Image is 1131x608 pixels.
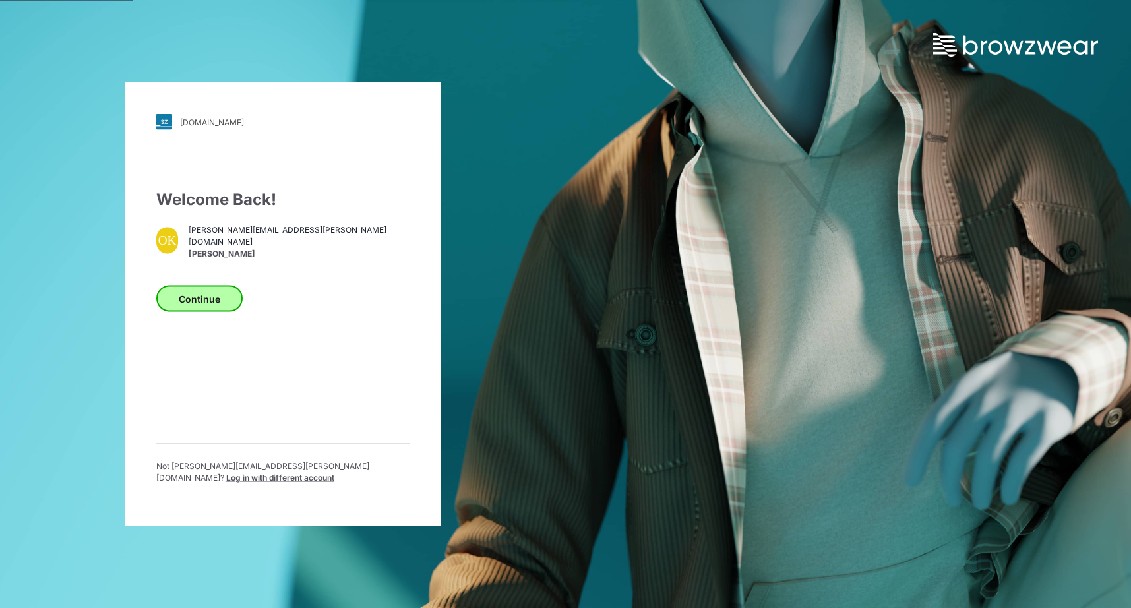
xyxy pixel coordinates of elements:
[156,114,172,130] img: svg+xml;base64,PHN2ZyB3aWR0aD0iMjgiIGhlaWdodD0iMjgiIHZpZXdCb3g9IjAgMCAyOCAyOCIgZmlsbD0ibm9uZSIgeG...
[156,114,410,130] a: [DOMAIN_NAME]
[156,460,410,484] p: Not [PERSON_NAME][EMAIL_ADDRESS][PERSON_NAME][DOMAIN_NAME] ?
[156,228,179,254] div: OK
[156,286,243,312] button: Continue
[189,224,409,247] span: [PERSON_NAME][EMAIL_ADDRESS][PERSON_NAME][DOMAIN_NAME]
[933,33,1098,57] img: browzwear-logo.73288ffb.svg
[189,247,409,259] span: [PERSON_NAME]
[180,117,244,127] div: [DOMAIN_NAME]
[226,473,334,483] span: Log in with different account
[156,188,410,212] div: Welcome Back!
